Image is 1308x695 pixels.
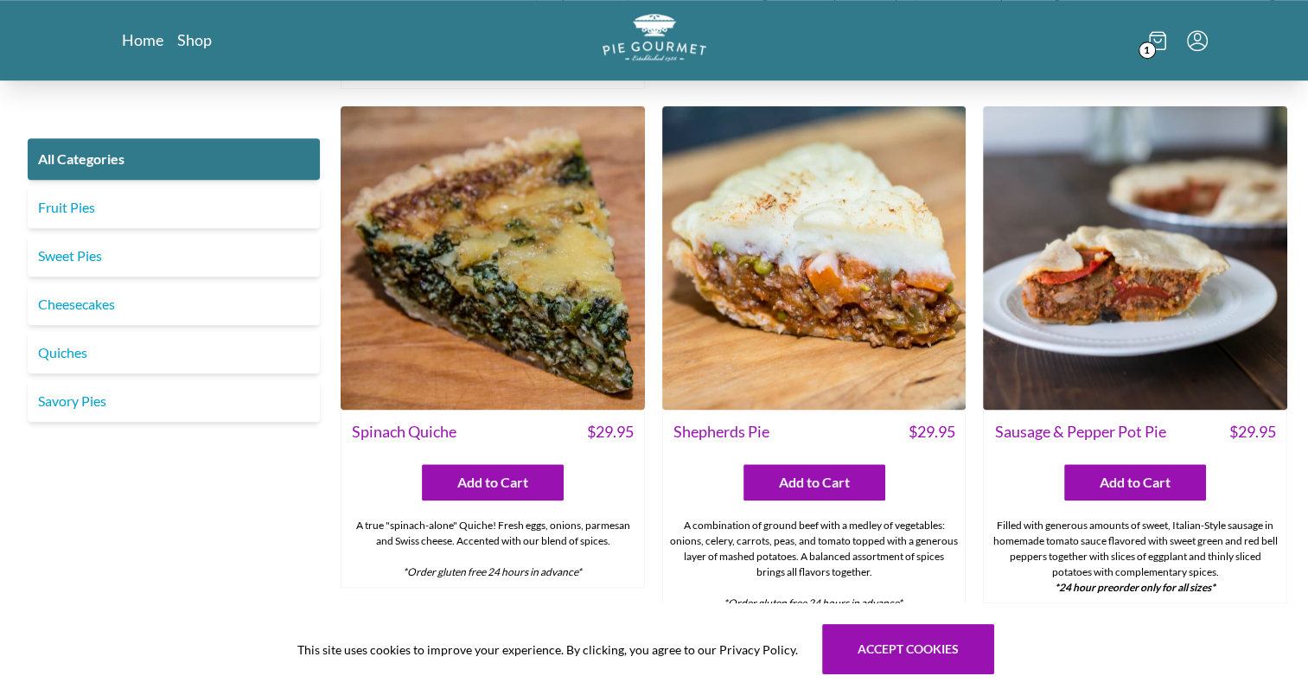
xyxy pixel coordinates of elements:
div: Filled with generous amounts of sweet, Italian-Style sausage in homemade tomato sauce flavored wi... [984,511,1286,603]
a: Fruit Pies [28,187,320,228]
span: $ 29.95 [587,420,634,443]
img: Shepherds Pie [662,106,967,411]
span: 1 [1139,41,1156,59]
img: Spinach Quiche [341,106,645,411]
button: Add to Cart [422,464,564,501]
button: Add to Cart [743,464,885,501]
a: Shop [177,29,212,50]
a: Sweet Pies [28,235,320,277]
span: Spinach Quiche [352,420,456,443]
a: Logo [603,14,706,67]
em: *Order gluten free 24 hours in advance* [403,565,582,578]
em: *Order gluten free 24 hours in advance* [724,596,903,609]
div: A combination of ground beef with a medley of vegetables: onions, celery, carrots, peas, and toma... [663,511,966,618]
span: $ 29.95 [908,420,954,443]
a: Quiches [28,332,320,373]
img: Sausage & Pepper Pot Pie [983,106,1287,411]
button: Add to Cart [1064,464,1206,501]
span: Shepherds Pie [673,420,769,443]
img: logo [603,14,706,61]
span: $ 29.95 [1229,420,1276,443]
span: This site uses cookies to improve your experience. By clicking, you agree to our Privacy Policy. [297,641,798,659]
a: Home [122,29,163,50]
span: Add to Cart [457,472,528,493]
button: Menu [1187,30,1208,51]
span: Add to Cart [1100,472,1171,493]
span: Add to Cart [779,472,850,493]
a: Cheesecakes [28,284,320,325]
a: Savory Pies [28,380,320,422]
a: All Categories [28,138,320,180]
button: Accept cookies [822,624,994,674]
strong: *24 hour preorder only for all sizes* [1055,581,1215,594]
div: A true "spinach-alone" Quiche! Fresh eggs, onions, parmesan and Swiss cheese. Accented with our b... [341,511,644,587]
span: Sausage & Pepper Pot Pie [994,420,1165,443]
